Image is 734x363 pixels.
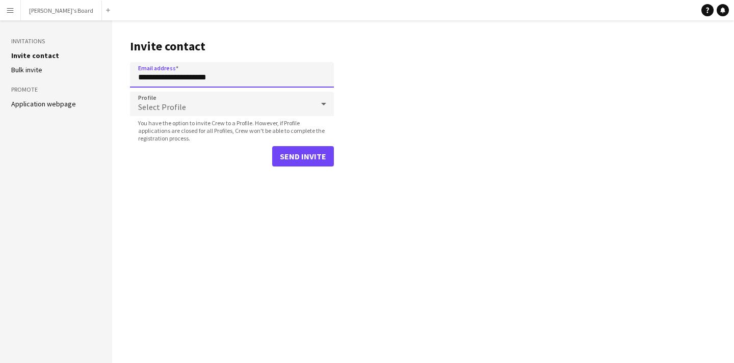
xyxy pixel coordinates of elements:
[272,146,334,166] button: Send invite
[11,99,76,108] a: Application webpage
[130,119,334,142] span: You have the option to invite Crew to a Profile. However, if Profile applications are closed for ...
[130,39,334,54] h1: Invite contact
[11,85,101,94] h3: Promote
[11,51,59,60] a: Invite contact
[21,1,102,20] button: [PERSON_NAME]'s Board
[11,65,42,74] a: Bulk invite
[11,37,101,46] h3: Invitations
[138,102,186,112] span: Select Profile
